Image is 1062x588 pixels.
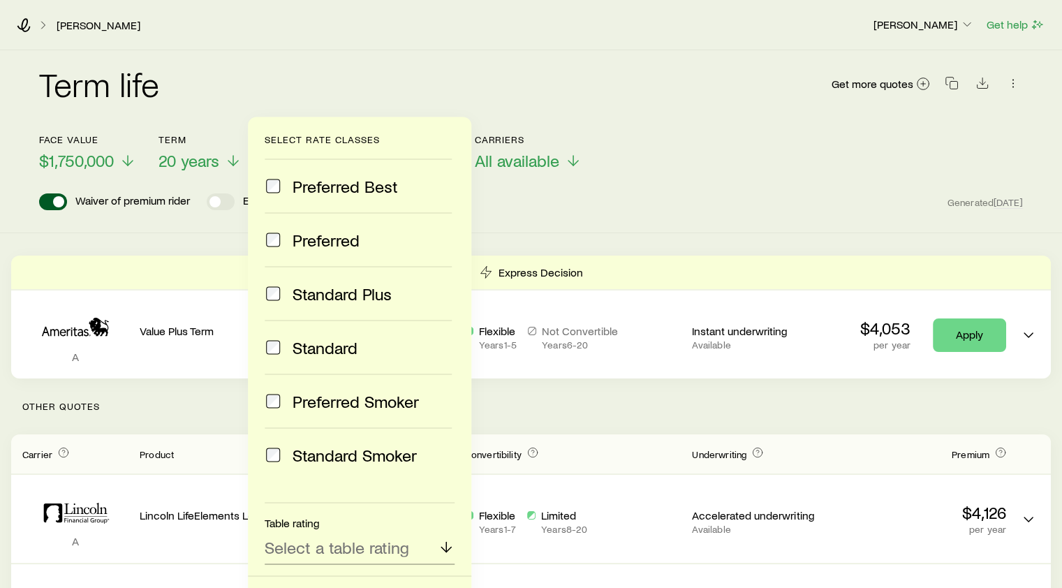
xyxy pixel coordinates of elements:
p: Flexible [479,324,517,338]
p: Years 1 - 7 [479,524,516,535]
p: Express Decision [499,265,583,279]
p: Select rate classes [265,134,455,145]
div: You will be redirected to our universal log in page. [6,73,204,98]
button: Term20 years [158,134,242,171]
button: [PERSON_NAME] [873,17,975,34]
p: Accelerated underwriting [692,508,822,522]
div: Term quotes [11,256,1051,378]
p: Not Convertible [542,324,618,338]
a: Download CSV [973,79,992,92]
span: Carrier [22,448,52,460]
span: $1,750,000 [39,151,114,170]
span: Underwriting [692,448,746,460]
p: Years 6 - 20 [542,339,618,351]
a: Get more quotes [831,76,931,92]
p: Instant underwriting [692,324,822,338]
span: [DATE] [994,196,1023,209]
h2: Term life [39,67,159,101]
p: A [22,350,128,364]
p: Limited [541,508,587,522]
p: Years 8 - 20 [541,524,587,535]
button: Face value$1,750,000 [39,134,136,171]
img: logo [6,6,101,23]
a: Log in [6,99,42,111]
span: Get more quotes [832,78,913,89]
span: Product [140,448,174,460]
p: Available [692,524,822,535]
p: $4,126 [833,503,1006,522]
p: per year [860,339,910,351]
p: Face value [39,134,136,145]
p: Lincoln LifeElements Level Term [140,508,313,522]
p: Flexible [479,508,516,522]
span: Premium [952,448,989,460]
div: Hello! Please Log In [6,61,204,73]
button: CarriersAll available [475,134,582,171]
p: Carriers [475,134,582,145]
span: 20 years [158,151,219,170]
p: Term [158,134,242,145]
span: All available [475,151,559,170]
p: per year [833,524,1006,535]
p: Available [692,339,822,351]
button: Get help [986,17,1045,33]
p: Value Plus Term [140,324,313,338]
a: [PERSON_NAME] [56,19,141,32]
p: Years 1 - 5 [479,339,517,351]
span: Convertibility [465,448,522,460]
a: Apply [933,318,1006,352]
p: [PERSON_NAME] [873,17,974,31]
p: A [22,534,128,548]
p: Other Quotes [11,378,1051,434]
p: Waiver of premium rider [75,193,190,210]
p: $4,053 [860,318,910,338]
button: Log in [6,98,42,113]
p: Extended convertibility [243,193,354,210]
span: Generated [947,196,1023,209]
